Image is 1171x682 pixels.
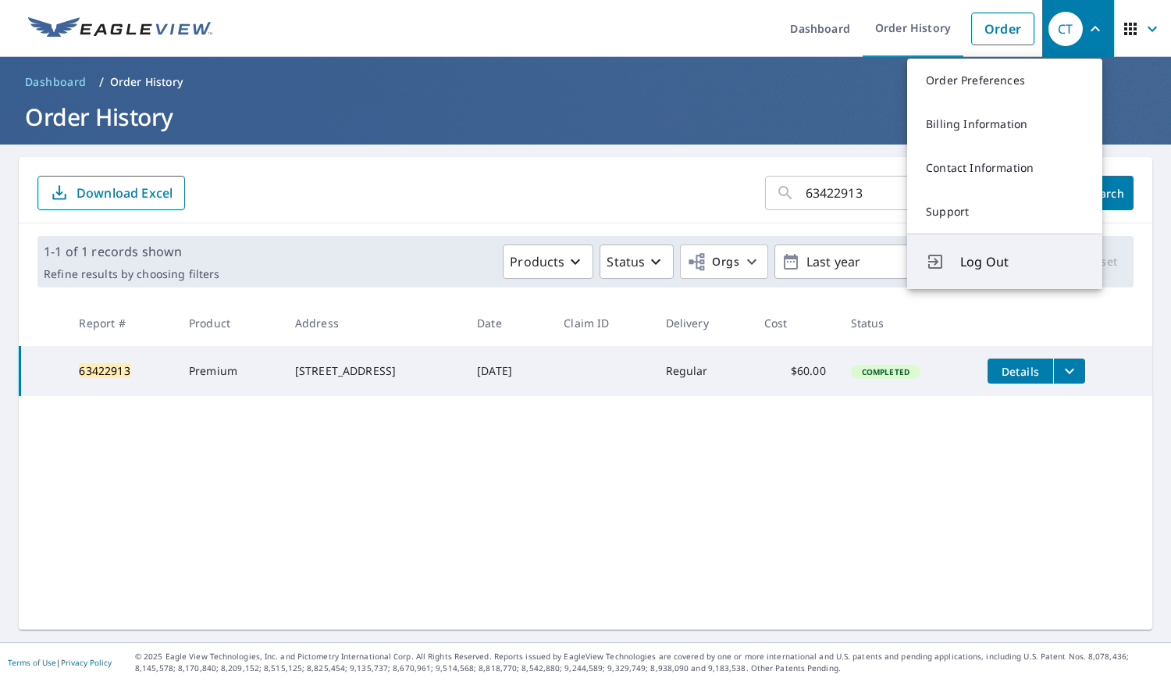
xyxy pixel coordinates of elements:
[44,242,219,261] p: 1-1 of 1 records shown
[1077,176,1134,210] button: Search
[907,234,1102,289] button: Log Out
[8,658,112,667] p: |
[1053,359,1085,384] button: filesDropdownBtn-63422913
[653,300,752,346] th: Delivery
[503,245,593,279] button: Products
[988,359,1053,384] button: detailsBtn-63422913
[77,184,173,202] p: Download Excel
[176,300,283,346] th: Product
[464,346,551,396] td: [DATE]
[66,300,176,346] th: Report #
[1090,186,1121,201] span: Search
[295,363,452,379] div: [STREET_ADDRESS]
[653,346,752,396] td: Regular
[8,657,56,668] a: Terms of Use
[907,190,1102,234] a: Support
[99,73,104,91] li: /
[752,346,838,396] td: $60.00
[510,252,564,271] p: Products
[838,300,975,346] th: Status
[283,300,464,346] th: Address
[852,366,919,377] span: Completed
[800,248,983,276] p: Last year
[79,363,130,378] mark: 63422913
[907,146,1102,190] a: Contact Information
[19,70,1152,95] nav: breadcrumb
[774,245,1009,279] button: Last year
[61,657,112,668] a: Privacy Policy
[110,74,183,90] p: Order History
[806,171,1035,215] input: Address, Report #, Claim ID, etc.
[37,176,185,210] button: Download Excel
[135,651,1163,674] p: © 2025 Eagle View Technologies, Inc. and Pictometry International Corp. All Rights Reserved. Repo...
[176,346,283,396] td: Premium
[19,101,1152,133] h1: Order History
[907,102,1102,146] a: Billing Information
[600,245,674,279] button: Status
[680,245,768,279] button: Orgs
[28,17,212,41] img: EV Logo
[997,364,1044,379] span: Details
[19,70,93,95] a: Dashboard
[551,300,653,346] th: Claim ID
[44,267,219,281] p: Refine results by choosing filters
[960,252,1084,271] span: Log Out
[752,300,838,346] th: Cost
[907,59,1102,102] a: Order Preferences
[1048,12,1083,46] div: CT
[971,12,1034,45] a: Order
[687,252,739,272] span: Orgs
[464,300,551,346] th: Date
[607,252,645,271] p: Status
[25,74,87,90] span: Dashboard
